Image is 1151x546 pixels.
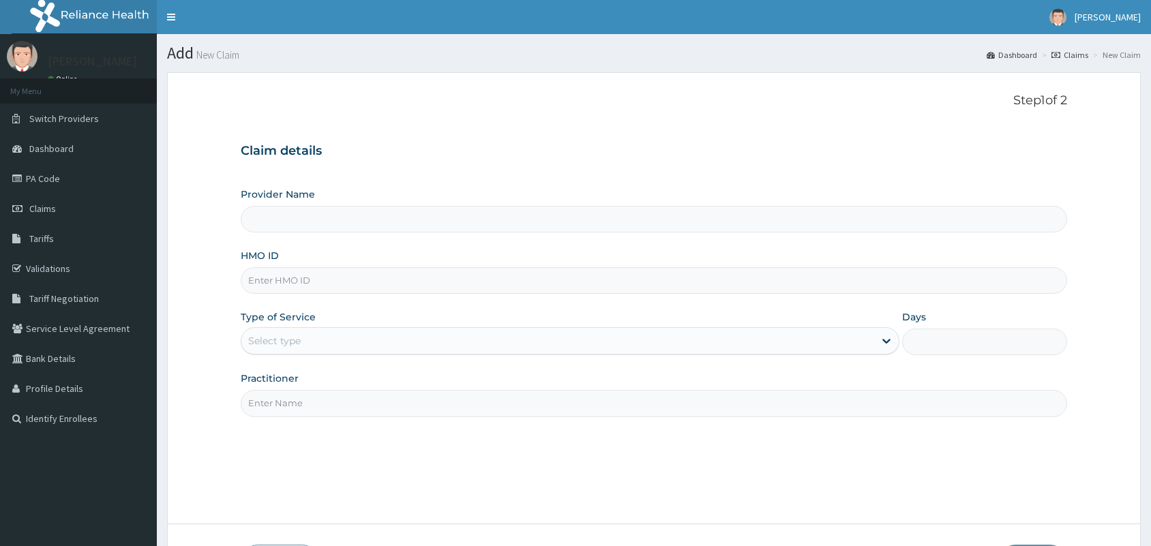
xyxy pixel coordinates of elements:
label: HMO ID [241,249,279,262]
label: Provider Name [241,187,315,201]
p: [PERSON_NAME] [48,55,137,67]
label: Practitioner [241,371,299,385]
span: [PERSON_NAME] [1075,11,1141,23]
li: New Claim [1090,49,1141,61]
small: New Claim [194,50,239,60]
span: Tariffs [29,232,54,245]
label: Type of Service [241,310,316,324]
h1: Add [167,44,1141,62]
label: Days [902,310,926,324]
a: Dashboard [987,49,1037,61]
a: Online [48,74,80,84]
a: Claims [1051,49,1088,61]
input: Enter HMO ID [241,267,1067,294]
div: Select type [248,334,301,348]
span: Dashboard [29,142,74,155]
span: Switch Providers [29,112,99,125]
h3: Claim details [241,144,1067,159]
span: Tariff Negotiation [29,292,99,305]
img: User Image [1049,9,1066,26]
input: Enter Name [241,390,1067,416]
p: Step 1 of 2 [241,93,1067,108]
img: User Image [7,41,38,72]
span: Claims [29,202,56,215]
